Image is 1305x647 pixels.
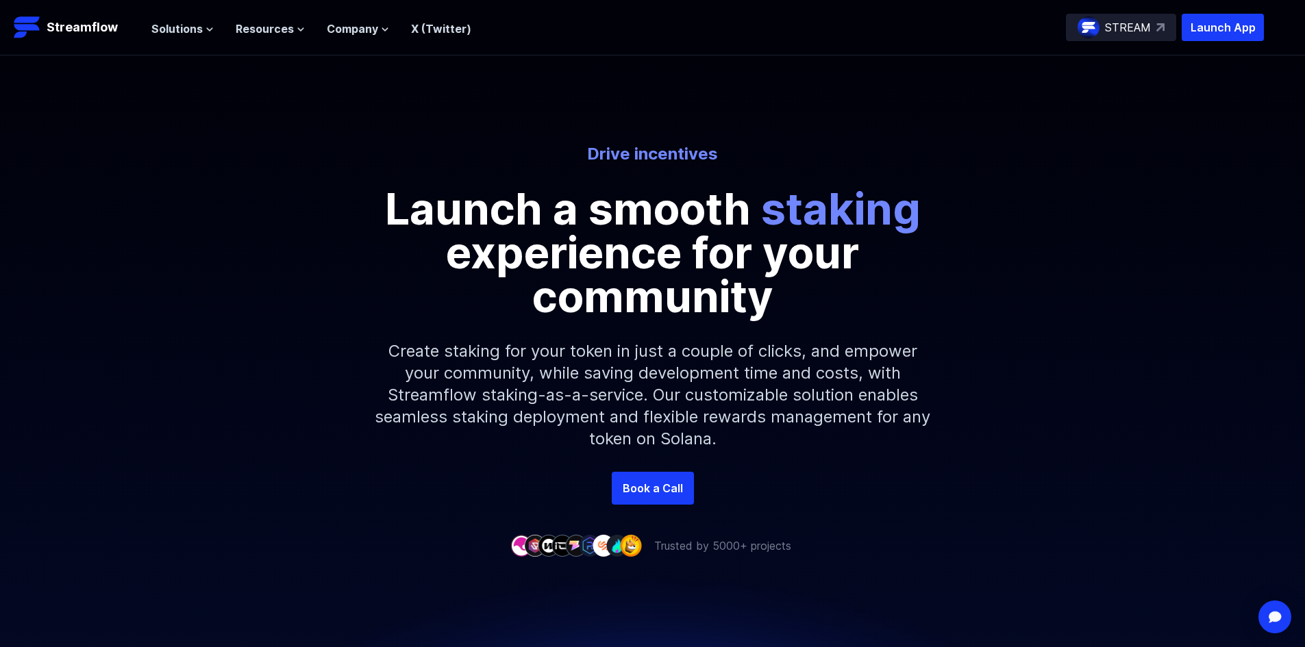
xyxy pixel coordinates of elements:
img: streamflow-logo-circle.png [1078,16,1099,38]
span: Resources [236,21,294,37]
img: top-right-arrow.svg [1156,23,1165,31]
div: Open Intercom Messenger [1258,600,1291,633]
img: company-2 [524,535,546,556]
img: company-5 [565,535,587,556]
img: company-6 [579,535,601,556]
img: company-7 [593,535,614,556]
span: Company [327,21,378,37]
a: Streamflow [14,14,138,41]
span: Solutions [151,21,203,37]
p: Trusted by 5000+ projects [654,537,791,554]
img: company-9 [620,535,642,556]
p: STREAM [1105,19,1151,36]
p: Create staking for your token in just a couple of clicks, and empower your community, while savin... [358,318,947,472]
p: Drive incentives [273,143,1032,165]
img: company-3 [538,535,560,556]
button: Launch App [1182,14,1264,41]
img: Streamflow Logo [14,14,41,41]
a: STREAM [1066,14,1176,41]
img: company-8 [606,535,628,556]
button: Company [327,21,389,37]
p: Streamflow [47,18,118,37]
button: Resources [236,21,305,37]
button: Solutions [151,21,214,37]
span: staking [761,182,921,235]
p: Launch a smooth experience for your community [345,187,961,318]
img: company-4 [551,535,573,556]
img: company-1 [510,535,532,556]
a: Book a Call [612,472,694,505]
a: X (Twitter) [411,22,471,36]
